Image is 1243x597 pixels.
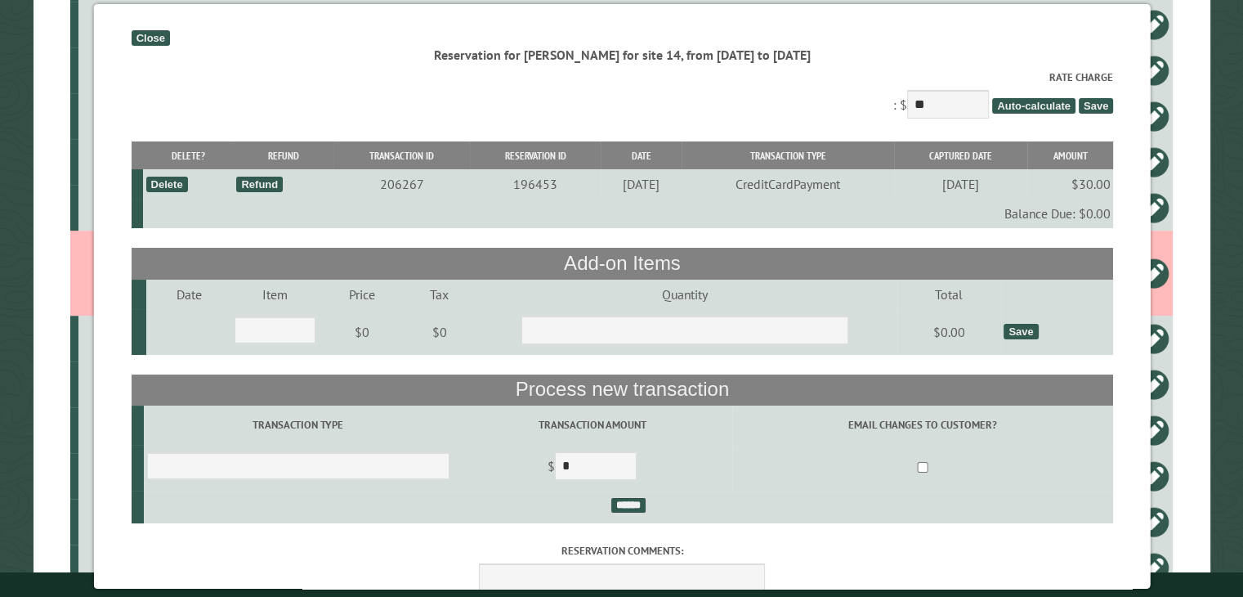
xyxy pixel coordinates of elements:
[131,30,169,46] div: Close
[85,154,184,170] div: 1
[131,543,1113,559] label: Reservation comments:
[333,169,469,199] td: 206267
[688,2,982,47] td: [PERSON_NAME]
[236,177,283,192] div: Refund
[600,141,681,170] th: Date
[405,280,473,309] td: Tax
[896,280,1001,309] td: Total
[1047,2,1115,47] td: $15.00
[333,141,469,170] th: Transaction ID
[1078,98,1112,114] span: Save
[142,141,233,170] th: Delete?
[317,309,405,355] td: $0
[85,376,184,393] div: 10
[1026,169,1112,199] td: $30.00
[85,559,184,576] div: 11
[231,280,317,309] td: Item
[452,445,731,491] td: $
[85,62,184,79] div: 8
[1026,141,1112,170] th: Amount
[600,169,681,199] td: [DATE]
[681,169,892,199] td: CreditCardPayment
[131,375,1113,406] th: Process new transaction
[470,169,601,199] td: 196453
[570,2,688,47] td: 28ft, 0 slides
[454,417,729,433] label: Transaction Amount
[85,108,184,124] div: 2
[131,70,1113,85] label: Rate Charge
[145,177,187,192] div: Delete
[405,309,473,355] td: $0
[131,46,1113,64] div: Reservation for [PERSON_NAME] for site 14, from [DATE] to [DATE]
[85,16,184,33] div: 23
[681,141,892,170] th: Transaction Type
[145,280,231,309] td: Date
[1003,324,1037,339] div: Save
[85,200,184,216] div: 25
[85,422,184,438] div: 22
[233,141,333,170] th: Refund
[893,169,1026,199] td: [DATE]
[85,514,184,530] div: 25
[317,280,405,309] td: Price
[470,141,601,170] th: Reservation ID
[981,2,1047,47] td: $90.00
[991,98,1075,114] span: Auto-calculate
[131,248,1113,279] th: Add-on Items
[896,309,1001,355] td: $0.00
[85,330,184,347] div: 23
[131,70,1113,123] div: : $
[146,417,449,433] label: Transaction Type
[85,468,184,484] div: 14
[530,579,714,590] small: © Campground Commander LLC. All rights reserved.
[893,141,1026,170] th: Captured Date
[472,280,896,309] td: Quantity
[734,417,1110,433] label: Email changes to customer?
[142,199,1112,228] td: Balance Due: $0.00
